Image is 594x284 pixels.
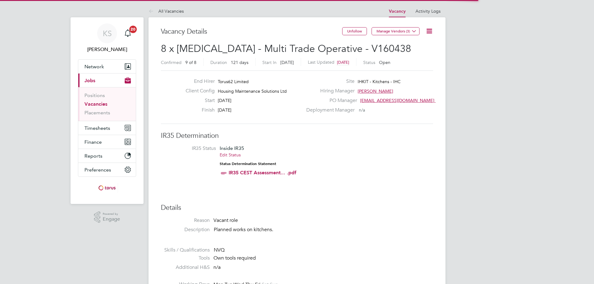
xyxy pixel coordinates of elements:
button: Network [78,60,136,73]
label: End Hirer [181,78,215,85]
span: Vacant role [213,217,238,223]
a: Vacancy [389,9,406,14]
label: Status [363,60,375,65]
a: KS[PERSON_NAME] [78,23,136,53]
button: Preferences [78,163,136,176]
label: PO Manager [303,97,357,104]
span: Engage [103,217,120,222]
a: Edit Status [220,152,241,158]
span: [DATE] [337,60,349,65]
a: Powered byEngage [94,211,120,223]
a: Go to home page [78,183,136,193]
span: [DATE] [218,107,231,113]
label: Start [181,97,215,104]
button: Reports [78,149,136,163]
div: NVQ [214,247,433,253]
label: Client Config [181,88,215,94]
span: Network [84,64,104,70]
span: Inside IR35 [220,145,244,151]
span: Karl Sandford [78,46,136,53]
a: Activity Logs [415,8,441,14]
nav: Main navigation [71,17,144,204]
h3: Vacancy Details [161,27,342,36]
label: Last Updated [308,59,334,65]
button: Timesheets [78,121,136,135]
label: Duration [210,60,227,65]
span: [PERSON_NAME] [358,88,393,94]
button: Finance [78,135,136,149]
span: [DATE] [280,60,294,65]
a: All Vacancies [148,8,184,14]
span: Jobs [84,78,95,83]
strong: Status Determination Statement [220,162,276,166]
span: Finance [84,139,102,145]
div: Jobs [78,87,136,121]
a: Positions [84,92,105,98]
label: Deployment Manager [303,107,355,113]
h3: Details [161,203,433,212]
span: n/a [359,107,365,113]
h3: IR35 Determination [161,131,433,140]
label: Reason [161,217,210,224]
label: Site [303,78,355,85]
span: 20 [129,26,137,33]
label: Finish [181,107,215,113]
span: 9 of 8 [185,60,196,65]
label: Description [161,227,210,233]
a: Placements [84,110,110,116]
label: Additional H&S [161,264,210,271]
span: 8 x [MEDICAL_DATA] - Multi Trade Operative - V160438 [161,43,411,55]
span: Own tools required [213,255,256,261]
a: Vacancies [84,101,107,107]
button: Jobs [78,74,136,87]
label: Confirmed [161,60,182,65]
label: Hiring Manager [303,88,355,94]
button: Unfollow [342,27,367,35]
button: Manage Vendors (3) [372,27,420,35]
span: [EMAIL_ADDRESS][DOMAIN_NAME] working@toru… [360,98,467,103]
span: Reports [84,153,102,159]
span: Housing Maintenance Solutions Ltd [218,88,287,94]
span: Timesheets [84,125,110,131]
a: 20 [122,23,134,43]
span: KS [103,29,112,37]
span: Powered by [103,211,120,217]
span: IHKIT - Kitchens - IHC [358,79,401,84]
span: Open [379,60,390,65]
span: [DATE] [218,98,231,103]
span: 121 days [231,60,248,65]
label: Start In [262,60,277,65]
img: torus-logo-retina.png [96,183,118,193]
p: Planned works on kitchens. [214,227,433,233]
span: Torus62 Limited [218,79,249,84]
label: Tools [161,255,210,261]
label: IR35 Status [167,145,216,152]
label: Skills / Qualifications [161,247,210,253]
a: IR35 CEST Assessment... .pdf [229,170,296,176]
span: n/a [213,264,221,270]
span: Preferences [84,167,111,173]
